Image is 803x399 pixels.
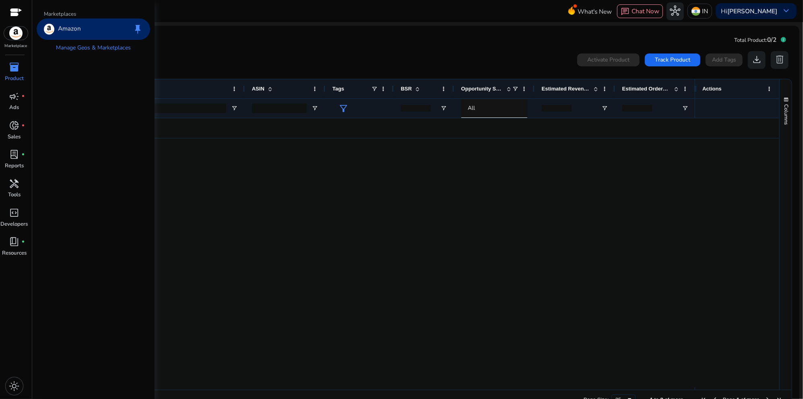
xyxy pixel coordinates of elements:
span: book_4 [9,237,20,247]
p: IN [702,4,708,18]
span: fiber_manual_record [21,240,25,244]
span: inventory_2 [9,62,20,72]
span: ASIN [252,86,264,92]
img: in.svg [692,7,700,16]
span: fiber_manual_record [21,95,25,98]
p: Hi [721,8,777,14]
span: Opportunity Score [461,86,503,92]
span: 0/2 [768,35,777,44]
p: Tools [8,191,21,199]
p: Product [5,75,24,83]
span: All [468,104,475,112]
button: hub [667,2,684,20]
span: Estimated Revenue/Day [542,86,590,92]
p: Ads [10,104,19,112]
button: Track Product [645,53,700,66]
span: Track Product [655,56,690,64]
b: [PERSON_NAME] [727,7,777,15]
span: campaign [9,91,20,102]
span: Estimated Orders/Day [622,86,671,92]
button: Open Filter Menu [440,105,447,111]
p: Reports [5,162,24,170]
span: Chat Now [632,7,659,15]
span: hub [670,6,680,16]
p: Amazon [58,24,81,34]
span: lab_profile [9,149,20,160]
span: light_mode [9,381,20,391]
p: Developers [1,220,28,228]
span: Columns [782,104,790,125]
span: chat [621,7,630,16]
span: keep [132,24,143,34]
button: chatChat Now [617,4,663,18]
span: What's New [578,4,612,19]
span: Tags [332,86,344,92]
span: BSR [401,86,412,92]
input: ASIN Filter Input [252,103,307,113]
span: fiber_manual_record [21,153,25,156]
span: filter_alt [338,103,349,114]
img: amazon.svg [4,27,28,40]
button: Open Filter Menu [682,105,688,111]
button: Open Filter Menu [312,105,318,111]
button: Open Filter Menu [231,105,237,111]
button: Open Filter Menu [601,105,608,111]
span: donut_small [9,120,20,131]
p: Marketplaces [37,10,150,19]
a: Manage Geos & Marketplaces [49,40,138,56]
button: download [748,51,766,69]
span: Actions [702,86,722,92]
span: keyboard_arrow_down [781,6,791,16]
p: Resources [2,249,27,257]
span: code_blocks [9,208,20,218]
span: handyman [9,179,20,189]
p: Sales [8,133,21,141]
img: amazon.svg [44,24,54,34]
p: Marketplace [5,43,27,49]
span: Total Product: [735,37,768,44]
span: download [751,54,762,65]
span: fiber_manual_record [21,124,25,128]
